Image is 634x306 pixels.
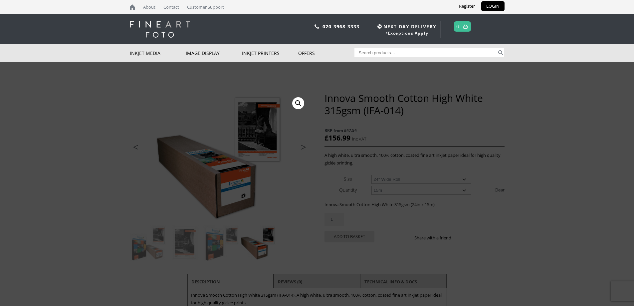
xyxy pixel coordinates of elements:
a: Offers [298,44,354,62]
a: Exceptions Apply [388,30,428,36]
a: View full-screen image gallery [292,97,304,109]
img: time.svg [377,24,382,29]
input: Search products… [354,48,497,57]
a: Inkjet Printers [242,44,298,62]
img: logo-white.svg [130,21,190,38]
img: phone.svg [315,24,319,29]
a: 0 [456,22,459,31]
a: LOGIN [481,1,505,11]
a: Inkjet Media [130,44,186,62]
a: 020 3968 3333 [322,23,360,30]
a: Register [454,1,480,11]
span: NEXT DAY DELIVERY [376,23,436,30]
a: Image Display [186,44,242,62]
button: Search [497,48,505,57]
img: basket.svg [463,24,468,29]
